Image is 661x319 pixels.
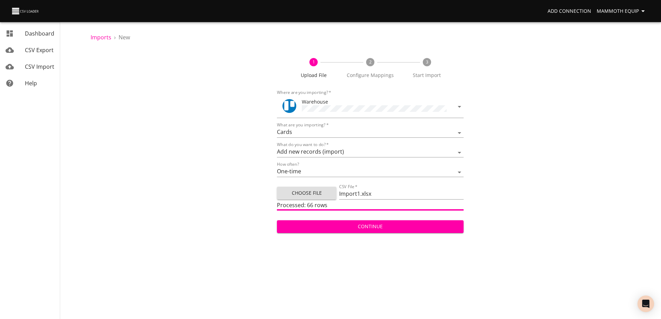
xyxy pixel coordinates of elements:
[277,187,336,200] button: Choose File
[282,222,458,231] span: Continue
[277,220,463,233] button: Continue
[313,59,315,65] text: 1
[25,79,37,87] span: Help
[288,72,339,79] span: Upload File
[277,95,463,118] div: ToolWarehouse
[282,99,296,113] div: Tool
[401,72,453,79] span: Start Import
[277,143,329,147] label: What do you want to do?
[119,33,130,41] span: New
[277,201,327,209] span: Processed: 66 rows
[25,46,54,54] span: CSV Export
[277,123,328,127] label: What are you importing?
[345,72,396,79] span: Configure Mappings
[594,5,650,18] button: Mammoth Equip
[11,6,40,16] img: CSV Loader
[91,33,111,41] a: Imports
[302,98,328,105] span: Warehouse
[426,59,428,65] text: 3
[25,30,54,37] span: Dashboard
[339,185,357,189] label: CSV File
[277,162,299,166] label: How often?
[597,7,647,16] span: Mammoth Equip
[548,7,591,16] span: Add Connection
[637,296,654,312] div: Open Intercom Messenger
[282,189,331,197] span: Choose File
[369,59,372,65] text: 2
[545,5,594,18] a: Add Connection
[282,99,296,113] img: Trello
[277,90,331,95] label: Where are you importing?
[114,33,116,41] li: ›
[25,63,54,70] span: CSV Import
